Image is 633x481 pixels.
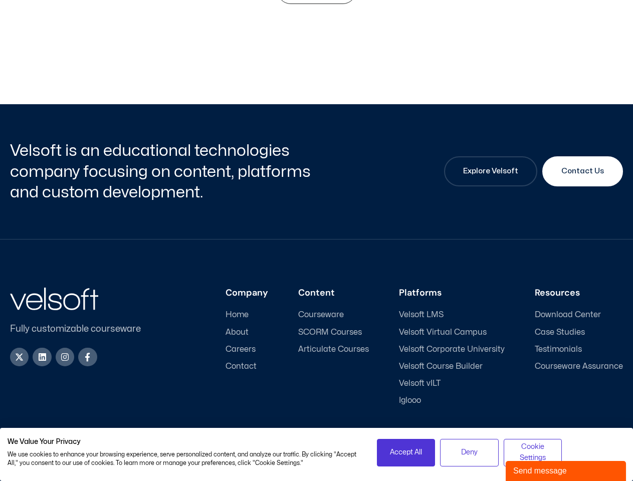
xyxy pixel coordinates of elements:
a: About [226,328,268,337]
a: SCORM Courses [298,328,369,337]
button: Deny all cookies [440,439,499,466]
a: Download Center [535,310,623,320]
span: Cookie Settings [510,441,556,464]
a: Contact Us [542,156,623,186]
a: Articulate Courses [298,345,369,354]
a: Velsoft vILT [399,379,505,388]
h3: Content [298,288,369,299]
span: Careers [226,345,256,354]
h2: Velsoft is an educational technologies company focusing on content, platforms and custom developm... [10,140,314,203]
p: Fully customizable courseware [10,322,157,336]
span: Explore Velsoft [463,165,518,177]
a: Velsoft LMS [399,310,505,320]
h3: Resources [535,288,623,299]
a: Explore Velsoft [444,156,537,186]
span: Iglooo [399,396,421,405]
a: Courseware Assurance [535,362,623,371]
span: About [226,328,249,337]
span: Contact [226,362,257,371]
span: Velsoft Virtual Campus [399,328,487,337]
span: Velsoft Course Builder [399,362,483,371]
a: Home [226,310,268,320]
h3: Platforms [399,288,505,299]
span: Contact Us [561,165,604,177]
span: Courseware [298,310,344,320]
span: Case Studies [535,328,585,337]
a: Testimonials [535,345,623,354]
h2: We Value Your Privacy [8,437,362,446]
a: Courseware [298,310,369,320]
a: Contact [226,362,268,371]
a: Velsoft Virtual Campus [399,328,505,337]
iframe: chat widget [506,459,628,481]
span: Velsoft LMS [399,310,444,320]
a: Velsoft Corporate University [399,345,505,354]
a: Case Studies [535,328,623,337]
span: Testimonials [535,345,582,354]
span: Deny [461,447,478,458]
span: Home [226,310,249,320]
span: Download Center [535,310,601,320]
span: Velsoft vILT [399,379,441,388]
span: SCORM Courses [298,328,362,337]
button: Accept all cookies [377,439,436,466]
a: Velsoft Course Builder [399,362,505,371]
button: Adjust cookie preferences [504,439,562,466]
h3: Company [226,288,268,299]
a: Careers [226,345,268,354]
p: We use cookies to enhance your browsing experience, serve personalized content, and analyze our t... [8,450,362,467]
span: Accept All [390,447,422,458]
a: Iglooo [399,396,505,405]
